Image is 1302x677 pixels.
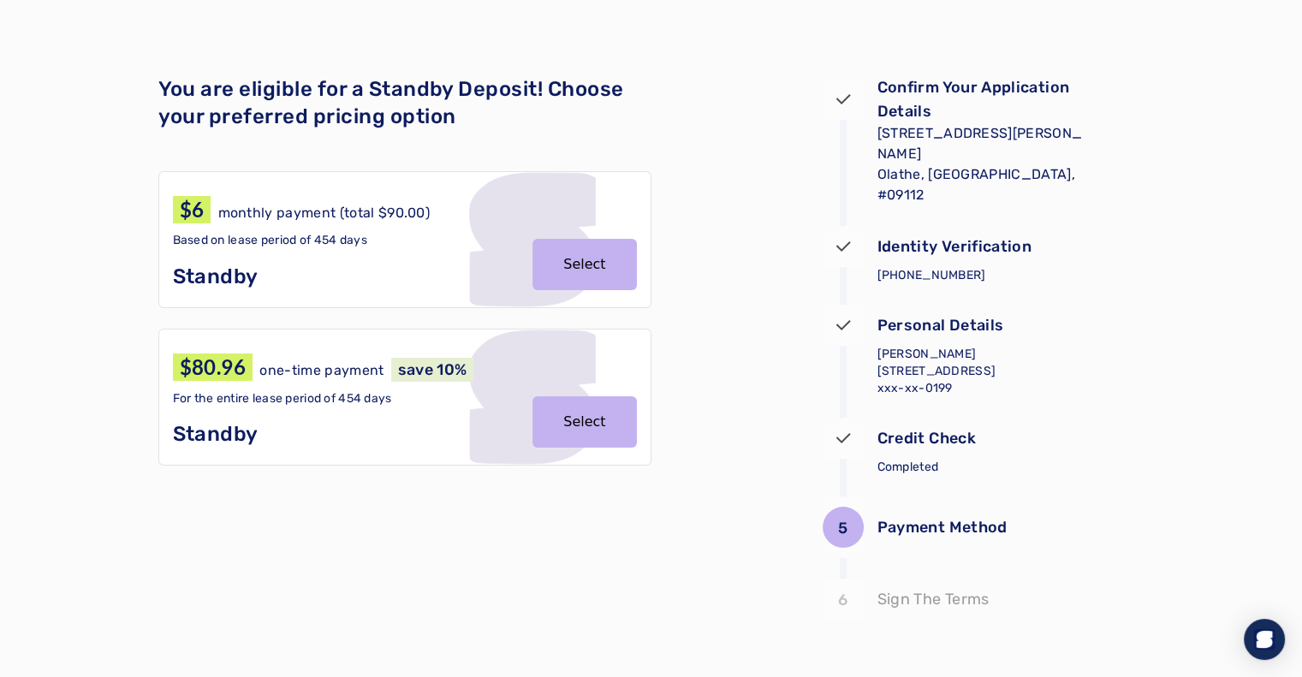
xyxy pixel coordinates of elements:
p: $6 [180,196,205,223]
p: Credit Check [877,426,976,450]
div: Open Intercom Messenger [1244,619,1285,660]
p: 6 [838,588,847,612]
p: $80.96 [180,353,247,381]
p: Standby [173,263,367,290]
span: [STREET_ADDRESS][PERSON_NAME] Olathe, [GEOGRAPHIC_DATA], #09112 [DATE] - [DATE] [877,125,1083,223]
p: one-time payment [259,360,383,381]
span: Completed [877,460,939,474]
p: monthly payment (total $90.00) [217,203,430,223]
p: Payment Method [877,515,1008,539]
p: Identity Verification [877,235,1032,258]
p: For the entire lease period of 454 days [173,390,392,407]
span: [PHONE_NUMBER] [877,268,986,282]
p: 5 [838,516,847,540]
span: You are eligible for a Standby Deposit! Choose your preferred pricing option [158,77,624,128]
p: Sign The Terms [877,587,990,611]
button: Select [532,239,636,290]
p: Based on lease period of 454 days [173,232,367,249]
p: Personal Details [877,313,1004,337]
p: [PERSON_NAME] [STREET_ADDRESS] xxx-xx-0199 [877,346,1083,397]
p: Confirm Your Application Details [877,75,1083,123]
p: save 10% [398,358,467,382]
p: Standby [173,420,392,448]
button: Select [532,396,636,448]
